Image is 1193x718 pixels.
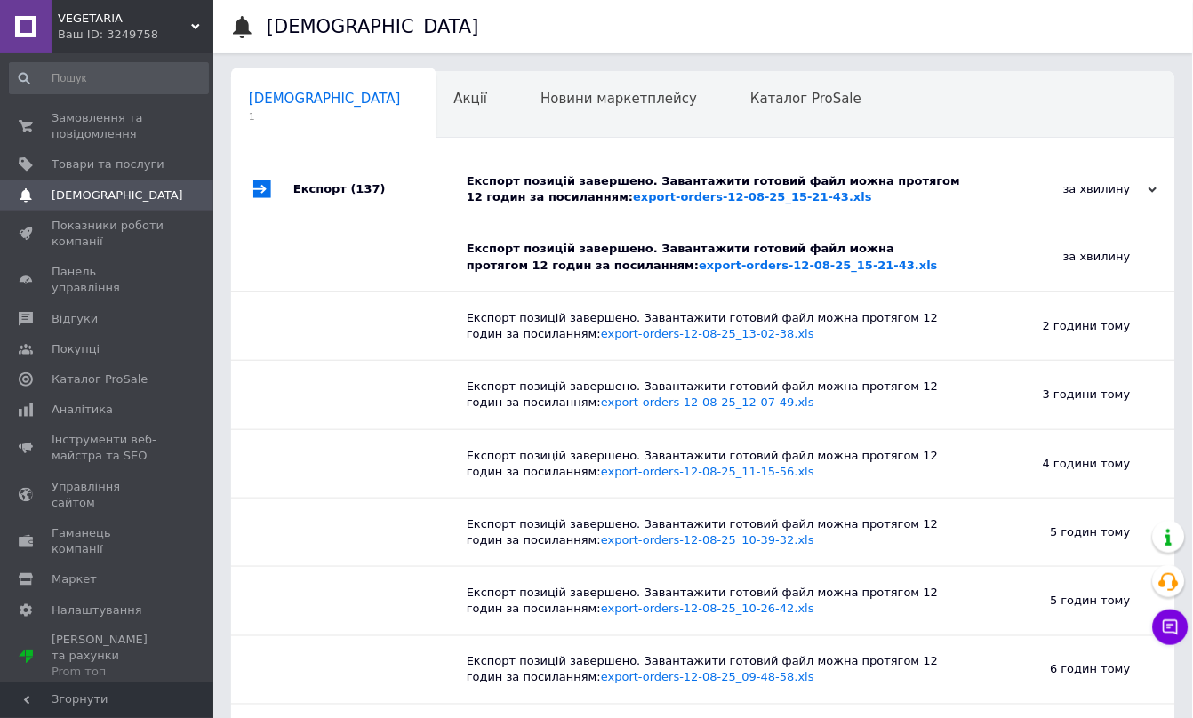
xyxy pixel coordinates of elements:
a: export-orders-12-08-25_11-15-56.xls [601,465,814,478]
span: Товари та послуги [52,156,164,172]
a: export-orders-12-08-25_10-39-32.xls [601,533,814,546]
span: Налаштування [52,602,142,618]
span: Новини маркетплейсу [540,91,697,107]
span: Каталог ProSale [52,371,148,387]
span: Аналітика [52,402,113,418]
span: 1 [249,110,401,124]
span: Гаманець компанії [52,525,164,557]
span: [PERSON_NAME] та рахунки [52,633,164,682]
a: export-orders-12-08-25_10-26-42.xls [601,602,814,615]
div: за хвилину [953,223,1175,291]
div: 6 годин тому [953,636,1175,704]
a: export-orders-12-08-25_15-21-43.xls [633,190,872,203]
div: 5 годин тому [953,499,1175,566]
button: Чат з покупцем [1153,610,1189,645]
span: Акції [454,91,488,107]
div: Експорт позицій завершено. Завантажити готовий файл можна протягом 12 годин за посиланням: [467,585,953,617]
span: Показники роботи компанії [52,218,164,250]
div: Експорт [293,156,467,223]
input: Пошук [9,62,209,94]
div: 5 годин тому [953,567,1175,634]
h1: [DEMOGRAPHIC_DATA] [267,16,479,37]
span: [DEMOGRAPHIC_DATA] [52,187,183,203]
div: Експорт позицій завершено. Завантажити готовий файл можна протягом 12 годин за посиланням: [467,310,953,342]
span: Інструменти веб-майстра та SEO [52,432,164,464]
span: Каталог ProSale [750,91,861,107]
a: export-orders-12-08-25_12-07-49.xls [601,395,814,409]
span: Управління сайтом [52,479,164,511]
div: 4 години тому [953,430,1175,498]
div: 3 години тому [953,361,1175,428]
span: Відгуки [52,311,98,327]
div: Експорт позицій завершено. Завантажити готовий файл можна протягом 12 годин за посиланням: [467,516,953,548]
span: (137) [351,182,386,195]
span: Панель управління [52,264,164,296]
a: export-orders-12-08-25_15-21-43.xls [699,259,938,272]
span: [DEMOGRAPHIC_DATA] [249,91,401,107]
div: 2 години тому [953,292,1175,360]
div: Експорт позицій завершено. Завантажити готовий файл можна протягом 12 годин за посиланням: [467,173,980,205]
span: Маркет [52,571,97,587]
div: Ваш ID: 3249758 [58,27,213,43]
span: VEGETARIA [58,11,191,27]
div: Експорт позицій завершено. Завантажити готовий файл можна протягом 12 годин за посиланням: [467,379,953,411]
div: за хвилину [980,181,1157,197]
div: Prom топ [52,665,164,681]
a: export-orders-12-08-25_13-02-38.xls [601,327,814,340]
span: Замовлення та повідомлення [52,110,164,142]
div: Експорт позицій завершено. Завантажити готовий файл можна протягом 12 годин за посиланням: [467,448,953,480]
div: Експорт позицій завершено. Завантажити готовий файл можна протягом 12 годин за посиланням: [467,241,953,273]
span: Покупці [52,341,100,357]
a: export-orders-12-08-25_09-48-58.xls [601,671,814,684]
div: Експорт позицій завершено. Завантажити готовий файл можна протягом 12 годин за посиланням: [467,654,953,686]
